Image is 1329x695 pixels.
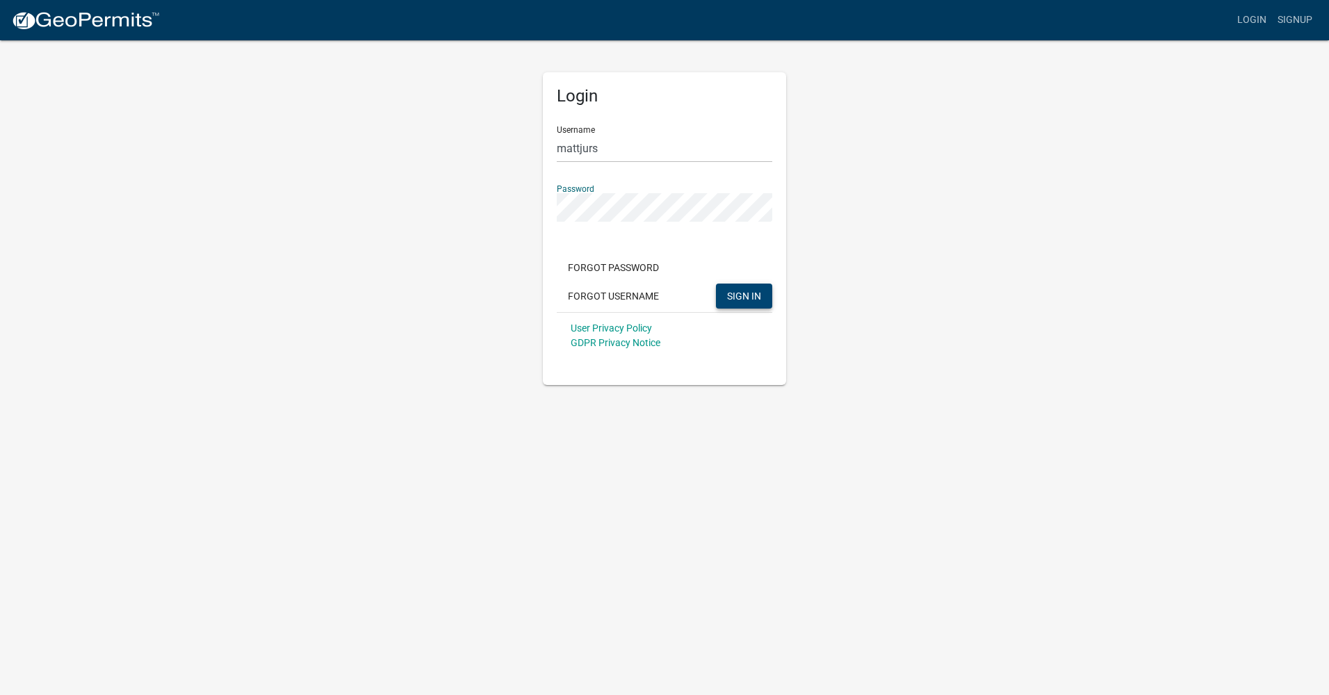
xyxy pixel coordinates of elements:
button: SIGN IN [716,284,772,309]
button: Forgot Password [557,255,670,280]
button: Forgot Username [557,284,670,309]
a: Signup [1272,7,1318,33]
a: Login [1232,7,1272,33]
a: User Privacy Policy [571,322,652,334]
span: SIGN IN [727,290,761,301]
h5: Login [557,86,772,106]
a: GDPR Privacy Notice [571,337,660,348]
